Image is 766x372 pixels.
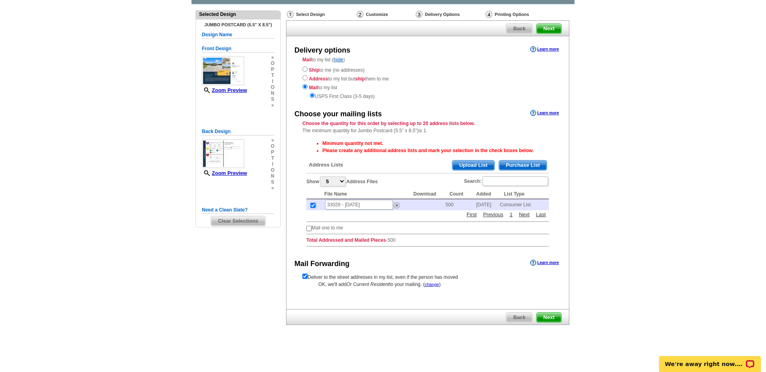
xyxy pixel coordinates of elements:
[309,76,328,82] strong: Address
[507,211,514,218] a: 1
[302,281,553,288] div: OK, we'll add to your mailing. ( )
[271,67,274,72] span: p
[506,312,533,323] a: Back
[452,161,494,170] span: Upload List
[506,24,532,33] span: Back
[271,161,274,167] span: i
[271,179,274,185] span: s
[271,137,274,143] span: »
[355,76,365,82] strong: ship
[271,90,274,96] span: n
[416,11,422,18] img: Delivery Options
[302,57,312,63] strong: Mail
[271,72,274,78] span: t
[202,170,247,176] a: Zoom Preview
[286,10,356,20] div: Select Design
[309,161,343,168] span: Address Lists
[271,167,274,173] span: o
[271,61,274,67] span: o
[287,11,294,18] img: Select Design
[312,224,343,231] td: Mail one to me
[302,91,553,100] div: USPS First Class (3-5 days)
[202,87,247,93] a: Zoom Preview
[309,67,319,73] strong: Ship
[271,185,274,191] span: »
[500,199,549,210] td: Consumer List
[271,173,274,179] span: n
[387,237,395,243] span: 500
[202,206,274,214] h5: Need a Clean Slate?
[530,46,559,53] a: Learn more
[334,57,344,63] a: hide
[465,211,479,218] a: First
[481,211,505,218] a: Previous
[320,176,345,186] select: ShowAddress Files
[506,23,533,34] a: Back
[499,161,547,170] span: Purchase List
[271,155,274,161] span: t
[346,282,389,287] span: Or Current Resident
[500,189,549,199] th: List Type
[530,260,559,266] a: Learn more
[294,259,349,269] div: Mail Forwarding
[211,216,265,226] span: Clear Selections
[534,211,548,218] a: Last
[202,57,244,85] img: small-thumb.jpg
[537,24,561,33] span: Next
[537,313,561,322] span: Next
[322,140,549,147] li: Minimum quantity not met.
[356,10,415,18] div: Customize
[196,11,280,18] div: Selected Design
[446,189,472,199] th: Count
[202,128,274,135] h5: Back Design
[306,176,378,187] label: Show Address Files
[271,149,274,155] span: p
[271,143,274,149] span: o
[472,189,500,199] th: Added
[302,65,553,100] div: to me (no addresses) to my list but them to me to my list
[271,96,274,102] span: s
[271,78,274,84] span: i
[517,211,532,218] a: Next
[485,10,556,18] div: Printing Options
[202,139,244,168] img: small-thumb.jpg
[302,272,553,281] form: Deliver to the street addresses in my list, even if the person has moved
[394,200,400,206] a: Remove this list
[424,282,439,287] a: change
[415,10,485,20] div: Delivery Options
[286,56,569,100] div: to my list ( )
[271,84,274,90] span: o
[446,199,472,210] td: 500
[322,147,549,154] li: Please create any additional address lists and mark your selection in the check boxes below.
[202,31,274,39] h5: Design Name
[202,45,274,53] h5: Front Design
[394,202,400,208] img: delete.png
[294,109,382,119] div: Choose your mailing lists
[464,176,549,187] label: Search:
[302,121,475,126] strong: Choose the quantity for this order by selecting up to 20 address lists below.
[286,120,569,134] div: The minimum quantity for Jumbo Postcard (5.5" x 8.5")is 1.
[654,347,766,372] iframe: LiveChat chat widget
[309,85,318,90] strong: Mail
[294,45,350,56] div: Delivery options
[271,102,274,108] span: »
[482,176,548,186] input: Search:
[530,110,559,116] a: Learn more
[302,136,553,253] div: -
[306,237,386,243] strong: Total Addressed and Mailed Pieces
[357,11,363,18] img: Customize
[472,199,500,210] td: [DATE]
[202,22,274,27] h4: Jumbo Postcard (5.5" x 8.5")
[320,189,409,199] th: File Name
[486,11,492,18] img: Printing Options & Summary
[409,189,446,199] th: Download
[271,55,274,61] span: »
